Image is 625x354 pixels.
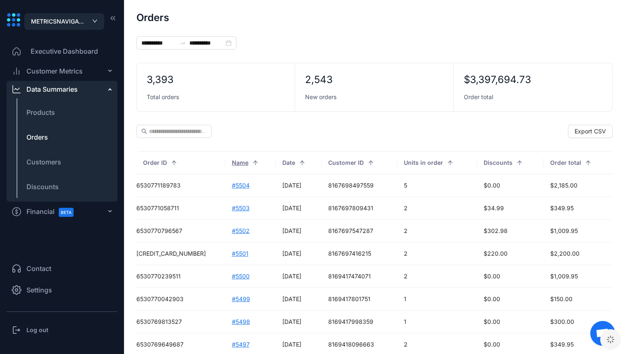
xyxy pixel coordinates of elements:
td: [DATE] [276,242,322,265]
span: Discounts [484,158,513,167]
td: #5504 [225,174,276,197]
span: Discounts [26,182,59,192]
span: BETA [59,208,74,217]
th: Order ID [136,151,225,174]
span: Name [232,158,248,167]
td: 8169417801751 [322,288,397,311]
td: $34.99 [477,197,544,220]
th: Units in order [397,151,477,174]
div: 2,543 [305,73,333,86]
span: Order total [464,93,493,101]
span: Customer ID [328,158,364,167]
td: $0.00 [477,174,544,197]
td: [DATE] [276,174,322,197]
th: Order total [544,151,613,174]
span: down [92,19,98,23]
td: 8167697809431 [322,197,397,220]
span: Orders [26,132,48,142]
td: [DATE] [276,220,322,242]
td: 2 [397,197,477,220]
td: 6530771058711 [136,197,225,220]
td: 6530770042903 [136,288,225,311]
span: Order total [550,158,581,167]
div: $3,397,694.73 [464,73,531,86]
th: Name [225,151,276,174]
td: #5498 [225,311,276,333]
span: Executive Dashboard [31,46,98,56]
span: swap-right [179,40,186,46]
span: Customers [26,157,61,167]
td: [DATE] [276,311,322,333]
span: Export CSV [575,127,606,136]
td: 8167697547287 [322,220,397,242]
td: #5499 [225,288,276,311]
td: 6530770796567 [136,220,225,242]
td: 8167698497559 [322,174,397,197]
span: Products [26,107,55,117]
td: 1 [397,311,477,333]
div: Customer Metrics [26,66,83,76]
td: $2,185.00 [544,174,613,197]
span: METRICSNAVIGATOR [31,17,87,26]
td: 6530769813527 [136,311,225,333]
td: #5500 [225,265,276,288]
span: Date [282,158,295,167]
td: 5 [397,174,477,197]
span: Order ID [143,158,167,167]
td: 8169417474071 [322,265,397,288]
td: #5502 [225,220,276,242]
td: #5501 [225,242,276,265]
span: search [141,128,147,134]
h1: Orders [136,12,169,23]
th: Discounts [477,151,544,174]
h3: Log out [26,326,48,334]
div: Data Summaries [26,84,78,94]
td: [CREDIT_CARD_NUMBER] [136,242,225,265]
span: to [179,40,186,46]
td: 6530770239511 [136,265,225,288]
span: Total orders [147,93,179,101]
td: #5503 [225,197,276,220]
span: Contact [26,264,51,273]
td: [DATE] [276,265,322,288]
td: 6530771189783 [136,174,225,197]
span: Financial [26,202,81,221]
td: 8169417998359 [322,311,397,333]
th: Date [276,151,322,174]
th: Customer ID [322,151,397,174]
td: $349.95 [544,197,613,220]
span: New orders [305,93,336,101]
span: Settings [26,285,52,295]
td: [DATE] [276,288,322,311]
span: Units in order [404,158,443,167]
td: 2 [397,242,477,265]
div: 3,393 [147,73,174,86]
td: 2 [397,265,477,288]
td: 1 [397,288,477,311]
button: Export CSV [568,125,613,138]
td: 2 [397,220,477,242]
button: METRICSNAVIGATOR [24,13,104,30]
td: [DATE] [276,197,322,220]
td: 8167697416215 [322,242,397,265]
